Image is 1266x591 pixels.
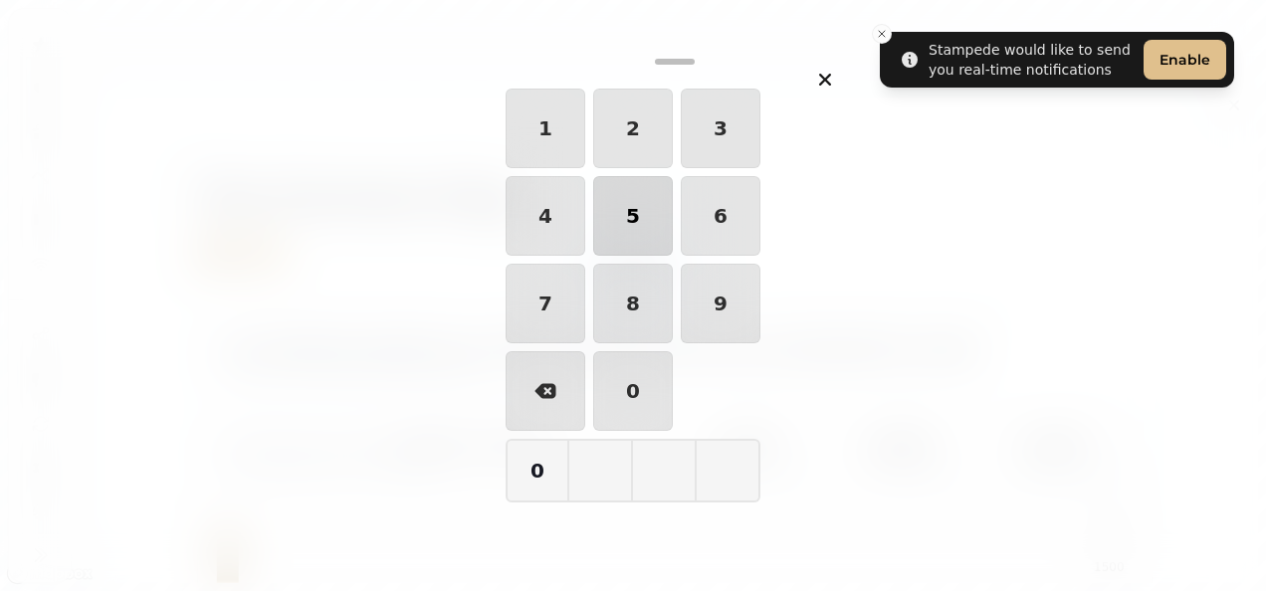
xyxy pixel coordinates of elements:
[681,89,760,168] button: 3
[506,176,585,256] button: 4
[593,176,673,256] button: 5
[593,351,673,431] button: 0
[506,264,585,343] button: 7
[593,89,673,168] button: 2
[681,176,760,256] button: 6
[681,264,760,343] button: 9
[506,89,585,168] button: 1
[593,264,673,343] button: 8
